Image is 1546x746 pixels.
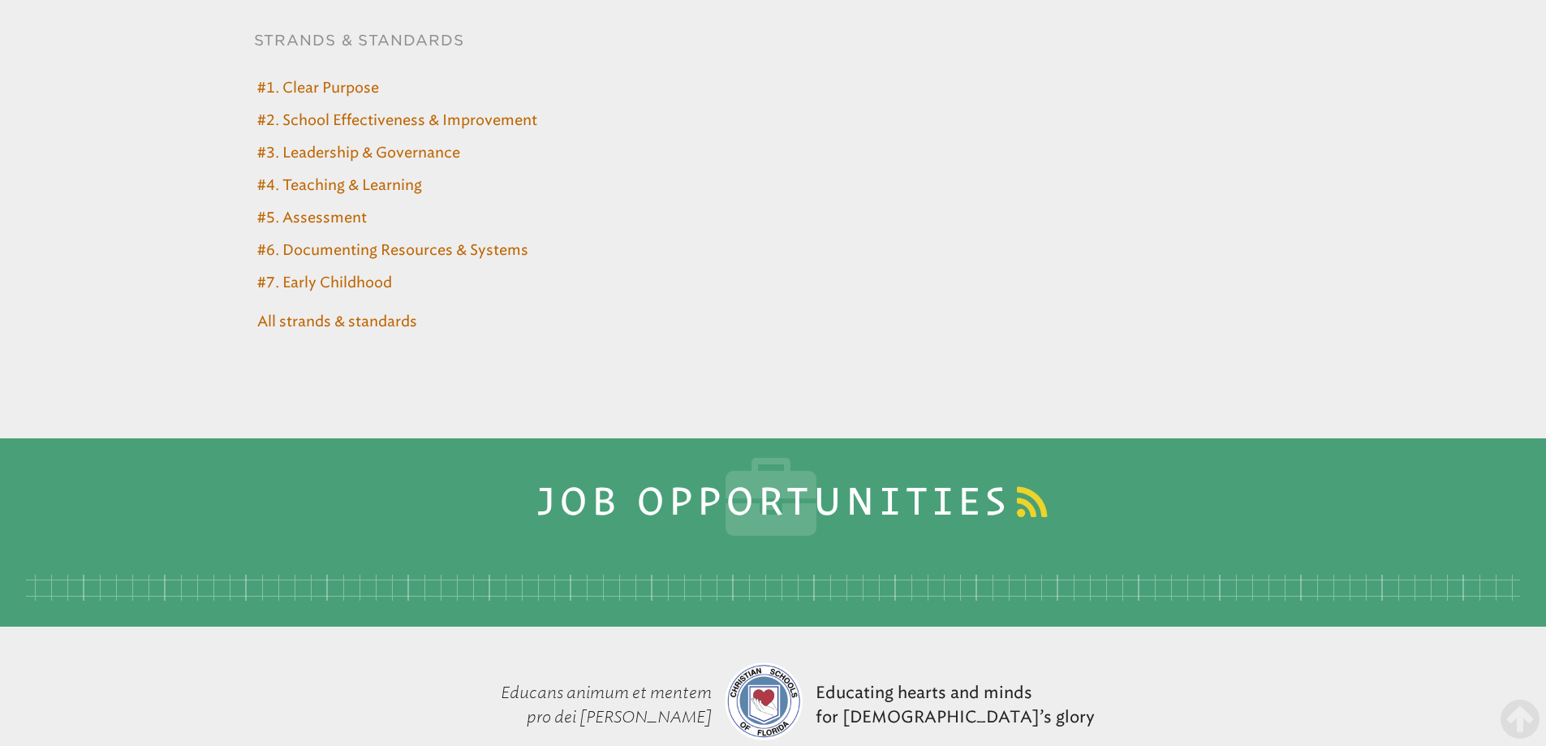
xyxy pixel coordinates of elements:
h2: Strands & Standards [254,24,936,54]
a: #1. Clear Purpose [254,77,382,99]
a: #4. Teaching & Learning [254,175,425,196]
h1: Job Opportunities [356,490,1191,549]
a: #2. School Effectiveness & Improvement [254,110,540,132]
a: #7. Early Childhood [254,272,395,294]
img: csf-logo-web-colors.png [725,662,803,740]
a: All strands & standards [254,311,420,333]
a: #3. Leadership & Governance [254,142,463,164]
a: #5. Assessment [254,207,370,229]
a: #6. Documenting Resources & Systems [254,239,532,261]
